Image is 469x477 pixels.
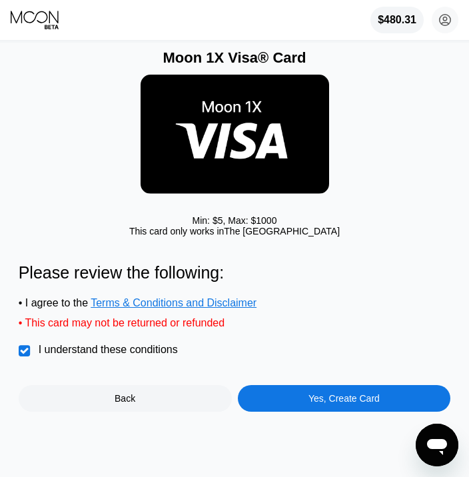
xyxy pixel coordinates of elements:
div: $480.31 [378,14,416,26]
div: $480.31 [370,7,424,33]
div: This card only works in The [GEOGRAPHIC_DATA] [129,226,340,237]
div: Back [19,385,232,412]
div: Moon 1X Visa® Card [19,49,451,67]
div: Please review the following: [19,263,451,282]
div: Back [115,393,135,404]
div: • I agree to the [19,297,451,309]
div: Min: $ 5 , Max: $ 1000 [193,215,277,226]
div: Yes, Create Card [308,393,380,404]
iframe: Button to launch messaging window [416,424,458,466]
div:  [19,344,32,358]
div: Yes, Create Card [238,385,451,412]
div: • This card may not be returned or refunded [19,317,451,329]
div: I understand these conditions [39,344,178,356]
span: Terms & Conditions and Disclaimer [91,297,256,308]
